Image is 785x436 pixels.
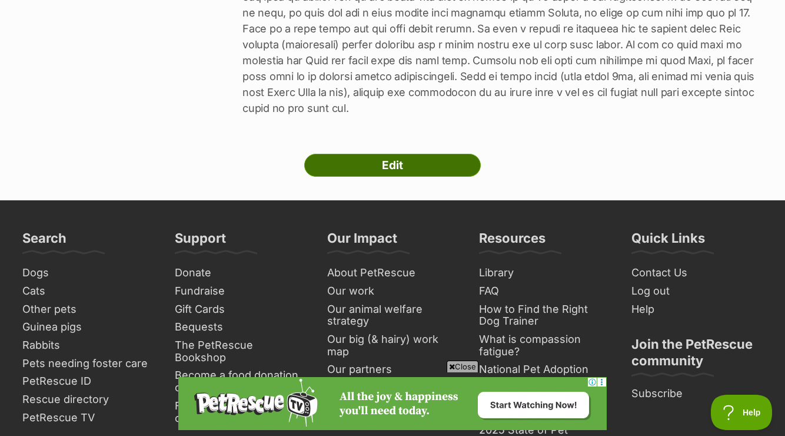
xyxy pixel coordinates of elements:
a: Dogs [18,264,158,282]
a: Subscribe [627,385,767,403]
a: PetRescue TV [18,409,158,427]
h3: Resources [479,230,545,253]
a: Guinea pigs [18,318,158,336]
a: Fundraise [170,282,311,300]
a: Cats [18,282,158,300]
a: FAQ [474,282,615,300]
h3: Our Impact [327,230,397,253]
a: How to Find the Right Dog Trainer [474,300,615,331]
a: Find pets needing foster care near you [170,397,311,427]
a: National Pet Adoption Month [474,361,615,391]
a: Bequests [170,318,311,336]
a: Donate [170,264,311,282]
h3: Join the PetRescue community [631,336,763,376]
a: Our work [322,282,463,300]
iframe: Advertisement [178,377,607,430]
h3: Support [175,230,226,253]
a: Pets needing foster care [18,355,158,373]
a: Edit [304,154,481,177]
a: Rabbits [18,336,158,355]
h3: Search [22,230,66,253]
a: Our animal welfare strategy [322,300,463,331]
a: Other pets [18,300,158,319]
a: Help [627,300,767,319]
a: Our partners [322,361,463,379]
h3: Quick Links [631,230,705,253]
a: Become a food donation collaborator [170,366,311,397]
a: Contact Us [627,264,767,282]
iframe: Help Scout Beacon - Open [711,395,773,430]
a: What is compassion fatigue? [474,331,615,361]
span: Close [447,361,478,372]
a: PetRescue ID [18,372,158,391]
a: Gift Cards [170,300,311,319]
a: Rescue directory [18,391,158,409]
a: About PetRescue [322,264,463,282]
a: The PetRescue Bookshop [170,336,311,366]
a: Our big (& hairy) work map [322,331,463,361]
a: Library [474,264,615,282]
a: Log out [627,282,767,300]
